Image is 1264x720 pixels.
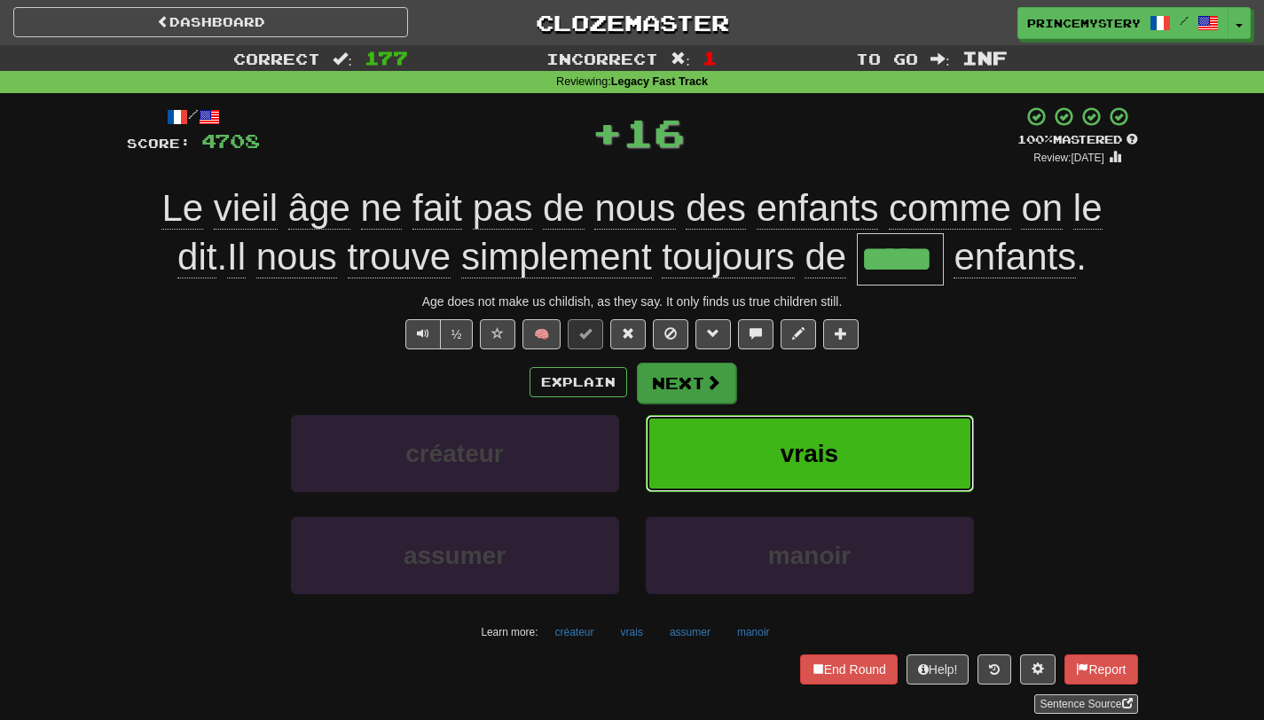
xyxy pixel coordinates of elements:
[233,50,320,67] span: Correct
[333,51,352,67] span: :
[781,319,816,349] button: Edit sentence (alt+d)
[127,293,1138,310] div: Age does not make us childish, as they say. It only finds us true children still.
[738,319,773,349] button: Discuss sentence (alt+u)
[161,187,203,230] span: Le
[1021,187,1063,230] span: on
[404,542,506,569] span: assumer
[461,236,652,278] span: simplement
[365,47,408,68] span: 177
[530,367,627,397] button: Explain
[727,619,780,646] button: manoir
[671,51,690,67] span: :
[660,619,720,646] button: assumer
[214,187,278,230] span: vieil
[954,236,1076,278] span: enfants
[288,187,350,230] span: âge
[907,654,970,685] button: Help!
[546,50,658,67] span: Incorrect
[703,47,718,68] span: 1
[944,236,1087,278] span: .
[1064,654,1137,685] button: Report
[291,415,619,492] button: créateur
[610,319,646,349] button: Reset to 0% Mastered (alt+r)
[543,187,585,230] span: de
[1017,7,1229,39] a: PrinceMystery /
[646,517,974,594] button: manoir
[889,187,1011,230] span: comme
[177,236,216,278] span: dit
[412,187,462,230] span: fait
[405,440,504,467] span: créateur
[757,187,879,230] span: enfants
[546,619,604,646] button: créateur
[1017,132,1138,148] div: Mastered
[127,136,191,151] span: Score:
[405,319,441,349] button: Play sentence audio (ctl+space)
[481,626,538,638] small: Learn more:
[402,319,474,349] div: Text-to-speech controls
[646,415,974,492] button: vrais
[611,75,708,88] strong: Legacy Fast Track
[1017,132,1053,146] span: 100 %
[805,236,846,278] span: de
[480,319,515,349] button: Favorite sentence (alt+f)
[473,187,533,230] span: pas
[823,319,859,349] button: Add to collection (alt+a)
[522,319,561,349] button: 🧠
[592,106,623,159] span: +
[291,517,619,594] button: assumer
[800,654,898,685] button: End Round
[653,319,688,349] button: Ignore sentence (alt+i)
[13,7,408,37] a: Dashboard
[611,619,653,646] button: vrais
[1034,694,1137,714] a: Sentence Source
[1180,14,1189,27] span: /
[127,106,260,128] div: /
[1073,187,1103,230] span: le
[440,319,474,349] button: ½
[361,187,403,230] span: ne
[1027,15,1141,31] span: PrinceMystery
[1033,152,1104,164] small: Review: [DATE]
[930,51,950,67] span: :
[623,110,685,154] span: 16
[768,542,851,569] span: manoir
[201,129,260,152] span: 4708
[348,236,451,278] span: trouve
[568,319,603,349] button: Set this sentence to 100% Mastered (alt+m)
[781,440,838,467] span: vrais
[227,236,246,278] span: Il
[962,47,1008,68] span: Inf
[161,187,1102,278] span: .
[637,363,736,403] button: Next
[435,7,829,38] a: Clozemaster
[977,654,1011,685] button: Round history (alt+y)
[686,187,746,230] span: des
[662,236,794,278] span: toujours
[594,187,675,230] span: nous
[695,319,731,349] button: Grammar (alt+g)
[856,50,918,67] span: To go
[256,236,337,278] span: nous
